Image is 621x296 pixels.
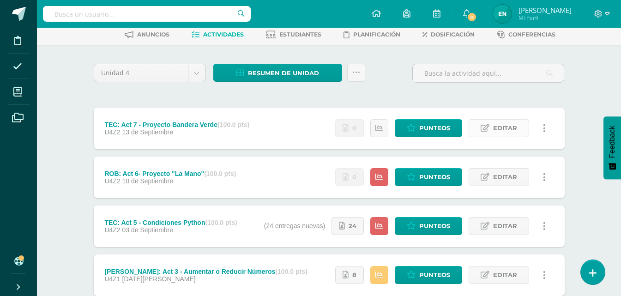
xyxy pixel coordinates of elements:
button: Feedback - Mostrar encuesta [603,116,621,179]
strong: (100.0 pts) [217,121,249,128]
span: Editar [493,120,517,137]
span: Mi Perfil [519,14,572,22]
span: Feedback [608,126,616,158]
span: 13 de Septiembre [122,128,174,136]
span: 11 [467,12,477,22]
a: Planificación [344,27,400,42]
span: Editar [493,169,517,186]
a: Unidad 4 [94,64,205,82]
span: 8 [352,266,356,284]
span: Editar [493,217,517,235]
a: Actividades [192,27,244,42]
span: Punteos [419,217,450,235]
a: Estudiantes [266,27,321,42]
span: 0 [352,169,356,186]
div: TEC: Act 5 - Condiciones Python [104,219,237,226]
span: Actividades [203,31,244,38]
span: Estudiantes [279,31,321,38]
a: Punteos [395,119,462,137]
span: 0 [352,120,356,137]
span: Dosificación [431,31,475,38]
span: Resumen de unidad [248,65,319,82]
span: U4Z2 [104,128,120,136]
a: No se han realizado entregas [335,119,364,137]
a: Punteos [395,168,462,186]
span: [PERSON_NAME] [519,6,572,15]
span: Editar [493,266,517,284]
span: Conferencias [508,31,555,38]
span: [DATE][PERSON_NAME] [122,275,196,283]
span: Punteos [419,169,450,186]
div: [PERSON_NAME]: Act 3 - Aumentar o Reducir Números [104,268,307,275]
span: Anuncios [137,31,169,38]
span: U4Z1 [104,275,120,283]
div: ROB: Act 6- Proyecto "La Mano" [104,170,236,177]
input: Busca un usuario... [43,6,251,22]
span: Unidad 4 [101,64,181,82]
img: 00bc85849806240248e66f61f9775644.png [493,5,512,23]
a: Dosificación [422,27,475,42]
div: TEC: Act 7 - Proyecto Bandera Verde [104,121,249,128]
a: Resumen de unidad [213,64,342,82]
a: Punteos [395,217,462,235]
span: U4Z2 [104,226,120,234]
a: 8 [335,266,364,284]
strong: (100.0 pts) [205,219,237,226]
span: Planificación [353,31,400,38]
a: No se han realizado entregas [335,168,364,186]
strong: (100.0 pts) [275,268,307,275]
strong: (100.0 pts) [204,170,236,177]
a: Punteos [395,266,462,284]
span: 03 de Septiembre [122,226,174,234]
span: 24 [349,217,356,235]
a: Conferencias [497,27,555,42]
span: 10 de Septiembre [122,177,174,185]
a: Anuncios [125,27,169,42]
span: Punteos [419,266,450,284]
span: U4Z2 [104,177,120,185]
a: 24 [332,217,364,235]
input: Busca la actividad aquí... [413,64,564,82]
span: Punteos [419,120,450,137]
